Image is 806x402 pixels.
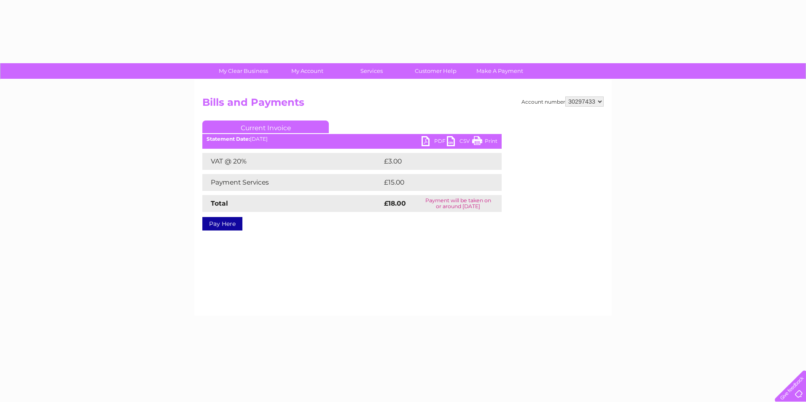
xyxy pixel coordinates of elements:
a: Make A Payment [465,63,535,79]
a: Pay Here [202,217,242,230]
td: VAT @ 20% [202,153,382,170]
strong: Total [211,199,228,207]
a: Current Invoice [202,121,329,133]
a: My Clear Business [209,63,278,79]
td: £15.00 [382,174,484,191]
div: [DATE] [202,136,502,142]
td: £3.00 [382,153,482,170]
a: Print [472,136,497,148]
a: Services [337,63,406,79]
div: Account number [521,96,604,107]
a: My Account [273,63,342,79]
b: Statement Date: [207,136,250,142]
a: CSV [447,136,472,148]
strong: £18.00 [384,199,406,207]
td: Payment Services [202,174,382,191]
h2: Bills and Payments [202,96,604,113]
a: PDF [422,136,447,148]
td: Payment will be taken on or around [DATE] [414,195,502,212]
a: Customer Help [401,63,470,79]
